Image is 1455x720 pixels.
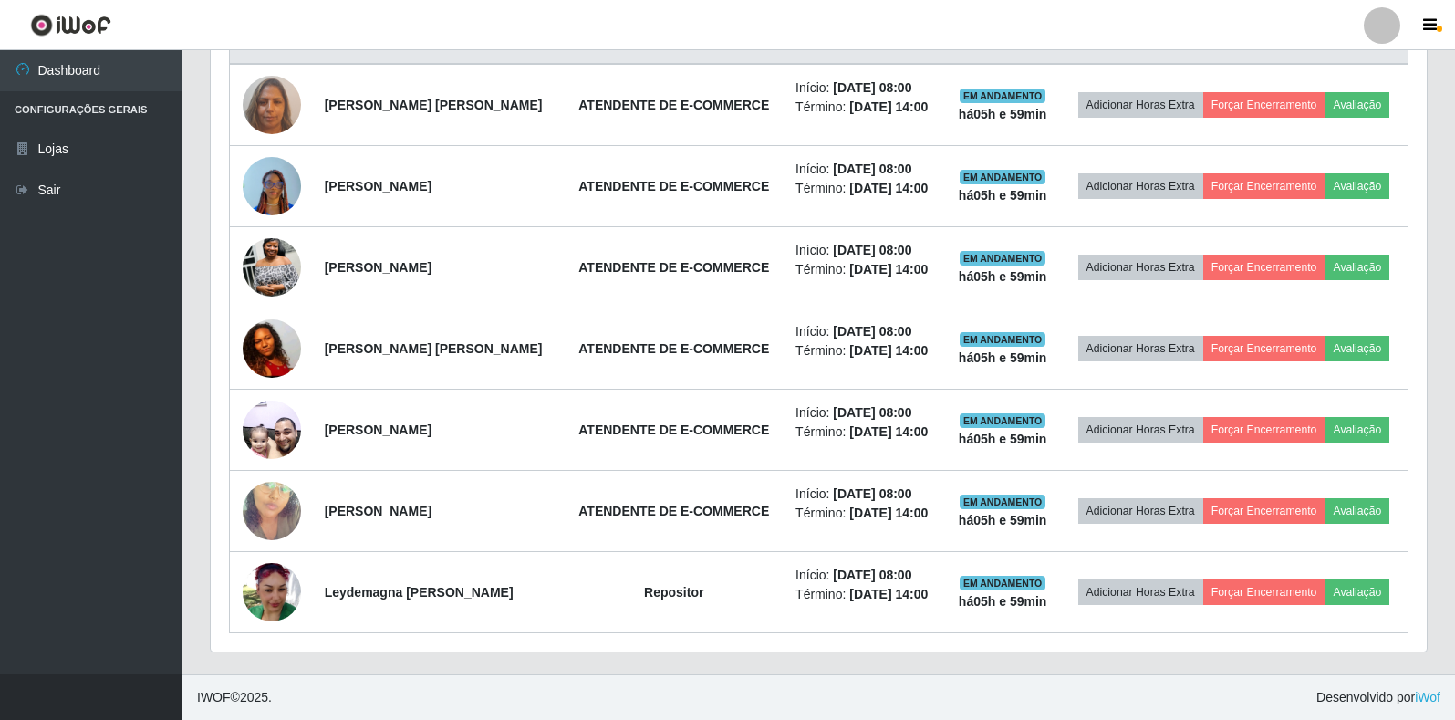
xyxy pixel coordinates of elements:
strong: há 05 h e 59 min [959,594,1047,609]
span: EM ANDAMENTO [960,413,1046,428]
strong: há 05 h e 59 min [959,269,1047,284]
img: 1754944379156.jpeg [243,563,301,621]
li: Início: [795,403,934,423]
time: [DATE] 08:00 [833,568,911,582]
button: Forçar Encerramento [1203,255,1325,280]
button: Adicionar Horas Extra [1078,336,1203,361]
li: Início: [795,485,934,504]
button: Avaliação [1325,92,1389,118]
time: [DATE] 14:00 [849,181,928,195]
strong: há 05 h e 59 min [959,513,1047,527]
span: EM ANDAMENTO [960,332,1046,347]
span: EM ANDAMENTO [960,89,1046,103]
time: [DATE] 14:00 [849,99,928,114]
time: [DATE] 08:00 [833,162,911,176]
li: Início: [795,78,934,98]
button: Forçar Encerramento [1203,417,1325,443]
button: Avaliação [1325,417,1389,443]
span: EM ANDAMENTO [960,495,1046,509]
time: [DATE] 14:00 [849,424,928,439]
button: Forçar Encerramento [1203,173,1325,199]
span: EM ANDAMENTO [960,576,1046,590]
li: Término: [795,260,934,279]
button: Forçar Encerramento [1203,336,1325,361]
span: IWOF [197,690,231,704]
button: Avaliação [1325,579,1389,605]
strong: ATENDENTE DE E-COMMERCE [578,341,769,356]
button: Forçar Encerramento [1203,92,1325,118]
li: Término: [795,423,934,442]
strong: ATENDENTE DE E-COMMERCE [578,179,769,193]
li: Término: [795,341,934,360]
li: Início: [795,566,934,585]
button: Adicionar Horas Extra [1078,498,1203,524]
strong: ATENDENTE DE E-COMMERCE [578,98,769,112]
li: Término: [795,179,934,198]
time: [DATE] 08:00 [833,486,911,501]
strong: há 05 h e 59 min [959,107,1047,121]
li: Início: [795,322,934,341]
button: Avaliação [1325,173,1389,199]
span: © 2025 . [197,688,272,707]
time: [DATE] 08:00 [833,80,911,95]
strong: [PERSON_NAME] [325,423,431,437]
time: [DATE] 08:00 [833,243,911,257]
li: Término: [795,98,934,117]
button: Adicionar Horas Extra [1078,173,1203,199]
img: 1747253938286.jpeg [243,66,301,143]
button: Avaliação [1325,255,1389,280]
strong: ATENDENTE DE E-COMMERCE [578,423,769,437]
time: [DATE] 08:00 [833,324,911,339]
img: 1753143991277.jpeg [243,391,301,468]
img: 1747711917570.jpeg [243,136,301,236]
img: 1749847488924.jpeg [243,284,301,413]
strong: ATENDENTE DE E-COMMERCE [578,504,769,518]
strong: [PERSON_NAME] [325,179,431,193]
strong: há 05 h e 59 min [959,350,1047,365]
span: Desenvolvido por [1316,688,1440,707]
img: CoreUI Logo [30,14,111,37]
strong: há 05 h e 59 min [959,432,1047,446]
li: Término: [795,585,934,604]
img: 1754928869787.jpeg [243,459,301,563]
time: [DATE] 14:00 [849,506,928,520]
a: iWof [1415,690,1440,704]
button: Adicionar Horas Extra [1078,579,1203,605]
strong: [PERSON_NAME] [PERSON_NAME] [325,98,543,112]
time: [DATE] 08:00 [833,405,911,420]
strong: [PERSON_NAME] [325,260,431,275]
time: [DATE] 14:00 [849,262,928,277]
button: Avaliação [1325,498,1389,524]
button: Adicionar Horas Extra [1078,255,1203,280]
li: Término: [795,504,934,523]
strong: Leydemagna [PERSON_NAME] [325,585,514,600]
span: EM ANDAMENTO [960,170,1046,184]
time: [DATE] 14:00 [849,343,928,358]
button: Forçar Encerramento [1203,579,1325,605]
strong: ATENDENTE DE E-COMMERCE [578,260,769,275]
strong: há 05 h e 59 min [959,188,1047,203]
strong: [PERSON_NAME] [PERSON_NAME] [325,341,543,356]
time: [DATE] 14:00 [849,587,928,601]
button: Adicionar Horas Extra [1078,92,1203,118]
span: EM ANDAMENTO [960,251,1046,266]
strong: [PERSON_NAME] [325,504,431,518]
strong: Repositor [644,585,703,600]
button: Forçar Encerramento [1203,498,1325,524]
button: Avaliação [1325,336,1389,361]
button: Adicionar Horas Extra [1078,417,1203,443]
img: 1747932042005.jpeg [243,228,301,306]
li: Início: [795,160,934,179]
li: Início: [795,241,934,260]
